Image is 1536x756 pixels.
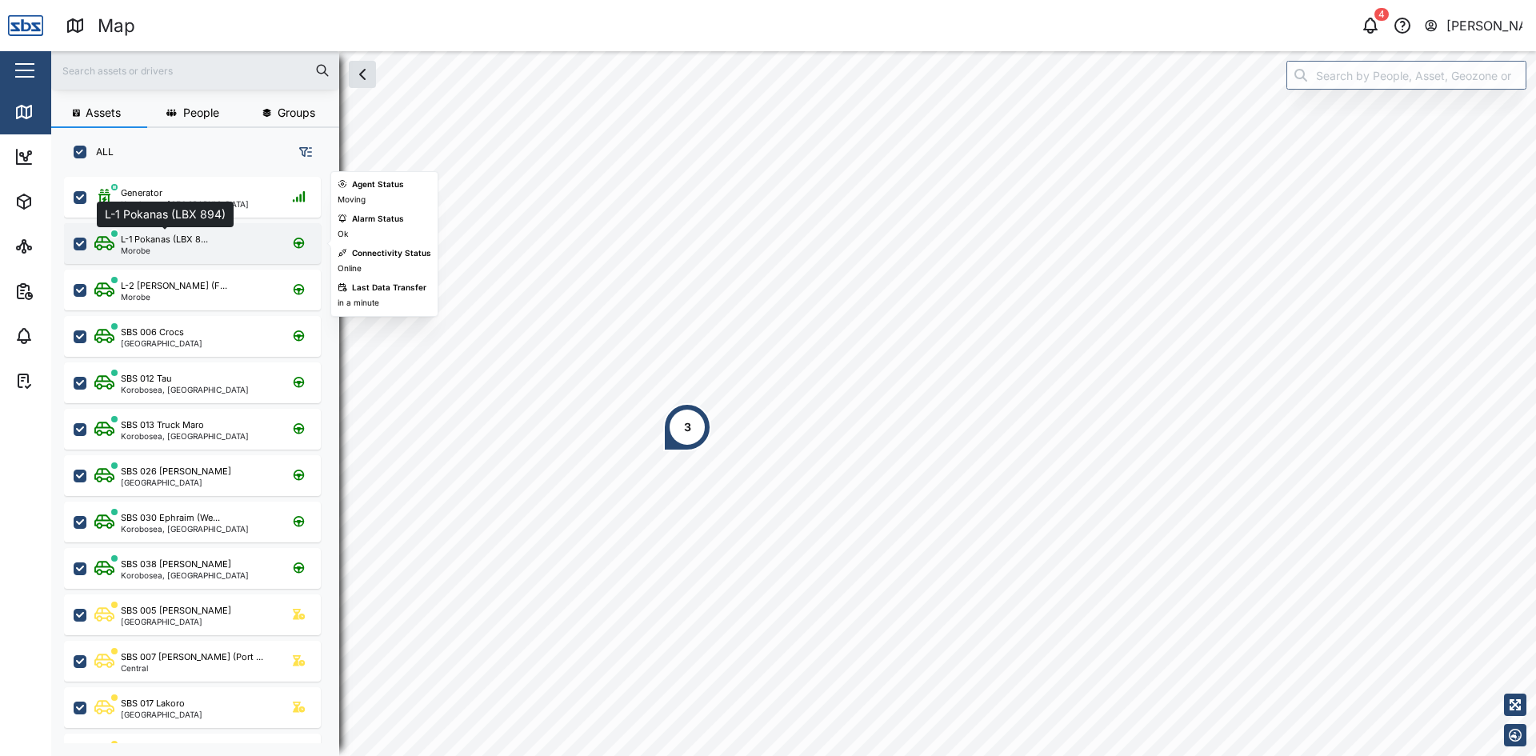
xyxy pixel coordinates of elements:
div: 4 [1374,8,1389,21]
div: Assets [42,193,91,210]
div: SBS 012 Tau [121,372,172,386]
canvas: Map [51,51,1536,756]
div: Korobosea, [GEOGRAPHIC_DATA] [121,432,249,440]
div: [GEOGRAPHIC_DATA] [121,710,202,718]
div: in a minute [338,297,379,310]
span: Assets [86,107,121,118]
div: 3 [684,418,691,436]
div: Tasks [42,372,86,390]
div: Ok [338,228,348,241]
div: Central [121,664,263,672]
div: Alarms [42,327,91,345]
div: L-1 Pokanas (LBX 8... [121,233,208,246]
span: Groups [278,107,315,118]
label: ALL [86,146,114,158]
button: [PERSON_NAME] [1423,14,1523,37]
div: SBS 026 [PERSON_NAME] [121,465,231,478]
span: People [183,107,219,118]
div: SBS 038 [PERSON_NAME] [121,558,231,571]
div: Reports [42,282,96,300]
div: SBS 005 [PERSON_NAME] [121,604,231,618]
div: [PERSON_NAME] [1446,16,1523,36]
div: SBS 013 Truck Maro [121,418,204,432]
div: Morobe [121,293,227,301]
div: SBS 007 [PERSON_NAME] (Port ... [121,650,263,664]
div: L-2 [PERSON_NAME] (F... [121,279,227,293]
div: Map [98,12,135,40]
div: Map [42,103,78,121]
div: Online [338,262,362,275]
div: Dashboard [42,148,114,166]
div: [GEOGRAPHIC_DATA] [121,618,231,626]
div: [GEOGRAPHIC_DATA] [121,339,202,347]
div: SBS 006 Crocs [121,326,184,339]
div: Korobosea, [GEOGRAPHIC_DATA] [121,386,249,394]
div: Sites [42,238,80,255]
div: Map marker [663,403,711,451]
div: Morobe [121,246,208,254]
input: Search by People, Asset, Geozone or Place [1286,61,1526,90]
div: Korobosea, [GEOGRAPHIC_DATA] [121,200,249,208]
img: Main Logo [8,8,43,43]
input: Search assets or drivers [61,58,330,82]
div: SBS 017 Lakoro [121,697,185,710]
div: Connectivity Status [352,247,431,260]
div: [GEOGRAPHIC_DATA] [121,478,231,486]
div: Alarm Status [352,213,404,226]
div: Moving [338,194,366,206]
div: SBS 030 Ephraim (We... [121,511,220,525]
div: Generator [121,186,162,200]
div: Korobosea, [GEOGRAPHIC_DATA] [121,571,249,579]
div: Last Data Transfer [352,282,426,294]
div: Korobosea, [GEOGRAPHIC_DATA] [121,525,249,533]
div: Agent Status [352,178,404,191]
div: grid [64,171,338,743]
